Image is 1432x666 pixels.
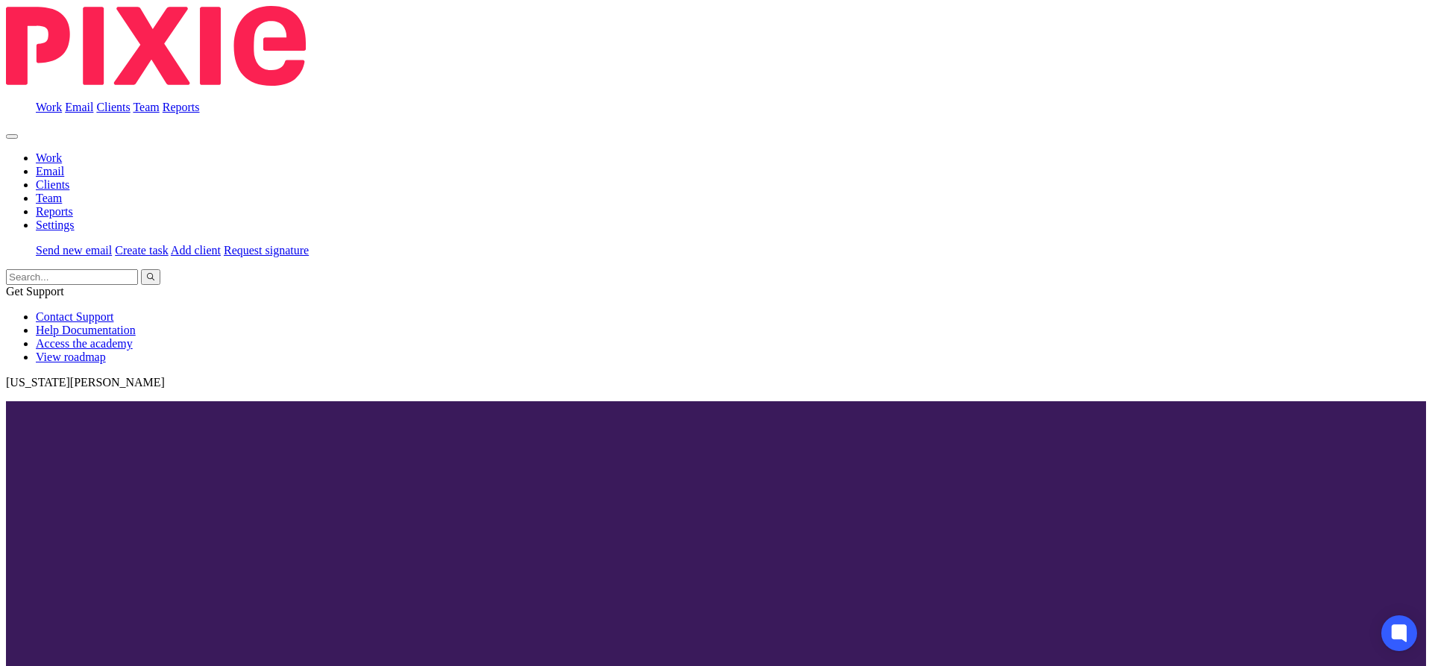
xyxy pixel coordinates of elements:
[133,101,159,113] a: Team
[115,244,169,257] a: Create task
[96,101,130,113] a: Clients
[36,101,62,113] a: Work
[163,101,200,113] a: Reports
[36,244,112,257] a: Send new email
[65,101,93,113] a: Email
[171,244,221,257] a: Add client
[36,310,113,323] a: Contact Support
[36,178,69,191] a: Clients
[36,165,64,178] a: Email
[141,269,160,285] button: Search
[6,6,306,86] img: Pixie
[6,376,1426,389] p: [US_STATE][PERSON_NAME]
[36,192,62,204] a: Team
[36,219,75,231] a: Settings
[6,269,138,285] input: Search
[36,205,73,218] a: Reports
[36,351,106,363] a: View roadmap
[6,285,64,298] span: Get Support
[36,337,133,350] a: Access the academy
[36,151,62,164] a: Work
[36,324,136,336] a: Help Documentation
[224,244,309,257] a: Request signature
